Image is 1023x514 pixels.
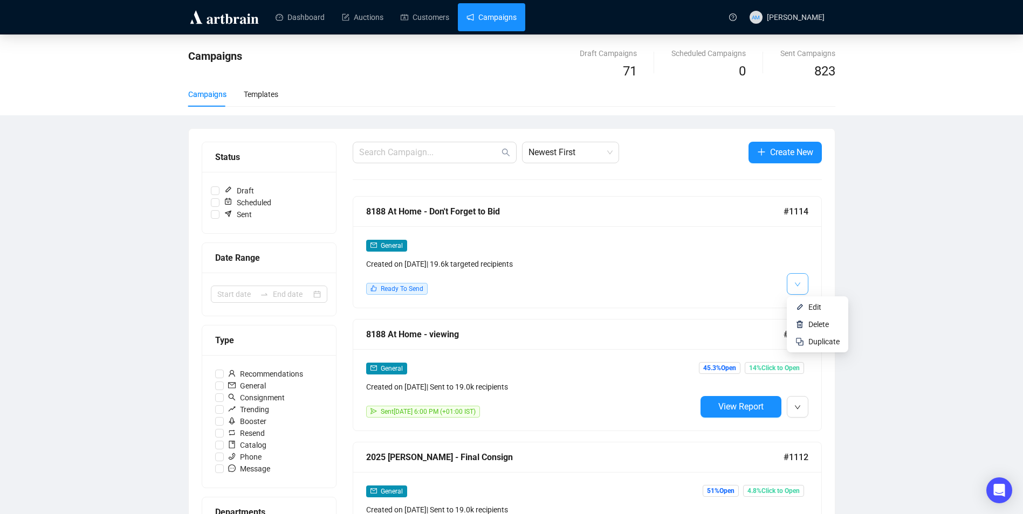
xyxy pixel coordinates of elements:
span: Draft [219,185,258,197]
div: Sent Campaigns [780,47,835,59]
span: rocket [228,417,236,425]
a: Dashboard [276,3,325,31]
img: svg+xml;base64,PHN2ZyB4bWxucz0iaHR0cDovL3d3dy53My5vcmcvMjAwMC9zdmciIHdpZHRoPSIyNCIgaGVpZ2h0PSIyNC... [795,337,804,346]
span: 45.3% Open [699,362,740,374]
div: 8188 At Home - Don't Forget to Bid [366,205,784,218]
span: Sent [219,209,256,220]
span: #1112 [784,450,808,464]
span: question-circle [729,13,737,21]
span: phone [228,453,236,460]
span: mail [228,381,236,389]
button: Create New [749,142,822,163]
span: mail [370,242,377,248]
span: 823 [814,64,835,79]
div: 8188 At Home - viewing [366,328,784,341]
span: search [228,393,236,401]
span: book [228,441,236,448]
span: AM [752,12,760,21]
span: like [370,285,377,291]
span: Consignment [224,392,289,404]
img: svg+xml;base64,PHN2ZyB4bWxucz0iaHR0cDovL3d3dy53My5vcmcvMjAwMC9zdmciIHhtbG5zOnhsaW5rPSJodHRwOi8vd3... [795,320,804,329]
span: Sent [DATE] 6:00 PM (+01:00 IST) [381,408,476,415]
span: Catalog [224,439,271,451]
span: 0 [739,64,746,79]
span: retweet [228,429,236,436]
span: Duplicate [808,337,840,346]
span: plus [757,148,766,156]
span: Resend [224,427,269,439]
span: Delete [808,320,829,329]
div: Scheduled Campaigns [671,47,746,59]
img: logo [188,9,260,26]
span: to [260,290,269,298]
input: Start date [217,288,256,300]
img: svg+xml;base64,PHN2ZyB4bWxucz0iaHR0cDovL3d3dy53My5vcmcvMjAwMC9zdmciIHhtbG5zOnhsaW5rPSJodHRwOi8vd3... [795,303,804,311]
span: Newest First [528,142,613,163]
span: Message [224,463,274,475]
span: Campaigns [188,50,242,62]
span: mail [370,488,377,494]
span: swap-right [260,290,269,298]
span: [PERSON_NAME] [767,13,825,22]
span: General [381,488,403,495]
div: Templates [244,88,278,100]
span: down [794,281,801,288]
div: Date Range [215,251,323,265]
span: Booster [224,415,271,427]
span: send [370,408,377,414]
div: Type [215,334,323,347]
input: Search Campaign... [359,146,499,159]
span: rise [228,405,236,413]
span: Trending [224,404,273,415]
span: #1113 [784,328,808,341]
div: Created on [DATE] | 19.6k targeted recipients [366,258,696,270]
span: Scheduled [219,197,276,209]
div: Campaigns [188,88,226,100]
div: Created on [DATE] | Sent to 19.0k recipients [366,381,696,393]
span: mail [370,365,377,371]
span: #1114 [784,205,808,218]
input: End date [273,288,311,300]
span: Ready To Send [381,285,423,293]
span: user [228,370,236,377]
div: Open Intercom Messenger [986,477,1012,503]
div: 2025 [PERSON_NAME] - Final Consign [366,450,784,464]
span: Phone [224,451,266,463]
span: General [381,365,403,372]
span: Edit [808,303,821,311]
span: General [381,242,403,249]
span: 51% Open [703,485,739,497]
span: search [502,148,510,157]
a: Campaigns [466,3,517,31]
a: 8188 At Home - Don't Forget to Bid#1114mailGeneralCreated on [DATE]| 19.6k targeted recipientslik... [353,196,822,308]
a: 8188 At Home - viewing#1113mailGeneralCreated on [DATE]| Sent to 19.0k recipientssendSent[DATE] 6... [353,319,822,431]
a: Auctions [342,3,383,31]
span: message [228,464,236,472]
a: Customers [401,3,449,31]
span: 14% Click to Open [745,362,804,374]
span: View Report [718,401,764,412]
div: Status [215,150,323,164]
span: 71 [623,64,637,79]
span: Create New [770,145,813,159]
div: Draft Campaigns [580,47,637,59]
button: View Report [701,396,781,418]
span: Recommendations [224,368,307,380]
span: 4.8% Click to Open [743,485,804,497]
span: General [224,380,270,392]
span: down [794,404,801,411]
